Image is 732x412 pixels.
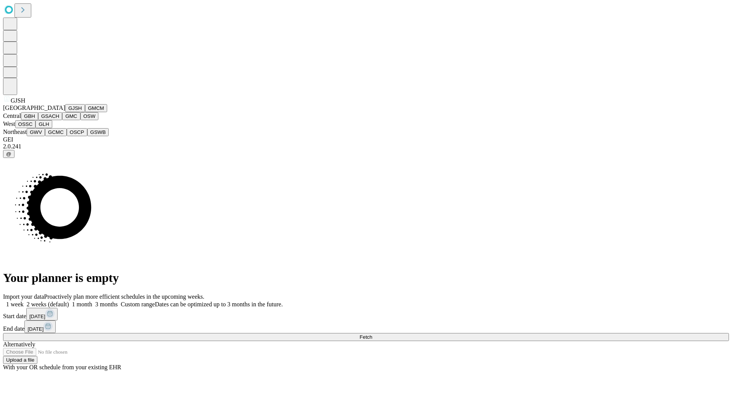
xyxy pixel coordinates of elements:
[3,150,14,158] button: @
[15,120,36,128] button: OSSC
[27,301,69,307] span: 2 weeks (default)
[3,121,15,127] span: West
[27,128,45,136] button: GWV
[6,301,24,307] span: 1 week
[3,341,35,348] span: Alternatively
[87,128,109,136] button: GSWB
[3,364,121,370] span: With your OR schedule from your existing EHR
[44,293,204,300] span: Proactively plan more efficient schedules in the upcoming weeks.
[11,97,25,104] span: GJSH
[35,120,52,128] button: GLH
[121,301,155,307] span: Custom range
[360,334,372,340] span: Fetch
[6,151,11,157] span: @
[62,112,80,120] button: GMC
[3,308,729,320] div: Start date
[3,333,729,341] button: Fetch
[3,113,21,119] span: Central
[27,326,43,332] span: [DATE]
[3,356,37,364] button: Upload a file
[3,143,729,150] div: 2.0.241
[21,112,38,120] button: GBH
[80,112,99,120] button: OSW
[3,271,729,285] h1: Your planner is empty
[95,301,118,307] span: 3 months
[3,320,729,333] div: End date
[3,129,27,135] span: Northeast
[65,104,85,112] button: GJSH
[85,104,107,112] button: GMCM
[45,128,67,136] button: GCMC
[67,128,87,136] button: OSCP
[72,301,92,307] span: 1 month
[155,301,283,307] span: Dates can be optimized up to 3 months in the future.
[26,308,58,320] button: [DATE]
[3,293,44,300] span: Import your data
[29,314,45,319] span: [DATE]
[3,105,65,111] span: [GEOGRAPHIC_DATA]
[38,112,62,120] button: GSACH
[3,136,729,143] div: GEI
[24,320,56,333] button: [DATE]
